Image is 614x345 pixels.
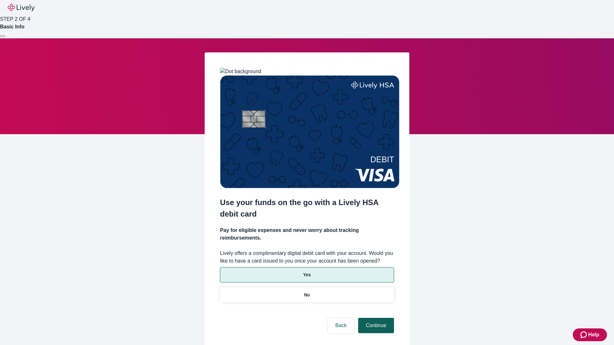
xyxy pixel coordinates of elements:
[573,328,607,341] button: Zendesk support iconHelp
[303,272,311,278] p: Yes
[358,318,394,333] button: Continue
[220,249,394,265] label: Lively offers a complimentary digital debit card with your account. Would you like to have a card...
[8,4,35,11] img: Lively
[220,226,394,242] h4: Pay for eligible expenses and never worry about tracking reimbursements.
[220,68,261,75] img: Dot background
[588,331,599,339] span: Help
[220,287,394,303] button: No
[580,331,588,339] svg: Zendesk support icon
[304,292,310,298] p: No
[220,197,394,220] h2: Use your funds on the go with a Lively HSA debit card
[327,318,354,333] button: Back
[220,75,399,188] img: Debit card
[220,267,394,282] button: Yes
